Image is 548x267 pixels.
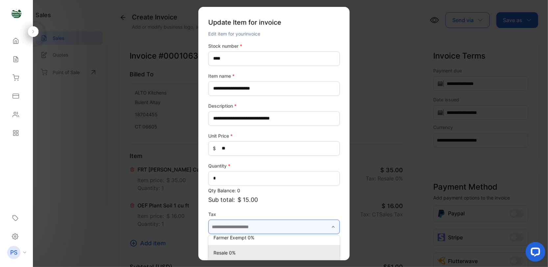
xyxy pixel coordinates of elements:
label: Item name [208,72,340,79]
p: Qty Balance: 0 [208,187,340,194]
p: Sub total: [208,195,340,204]
span: Edit item for your invoice [208,31,260,36]
label: Description [208,102,340,109]
img: logo [12,9,21,18]
p: Update Item for invoice [208,14,340,30]
label: Tax [208,210,340,217]
p: PS [10,248,17,257]
label: Stock number [208,42,340,49]
span: $ [213,145,216,152]
p: Resale 0% [213,249,337,256]
iframe: LiveChat chat widget [520,239,548,267]
p: Farmer Exempt 0% [213,234,337,241]
label: Quantity [208,162,340,169]
span: $ 15.00 [237,195,258,204]
label: Unit Price [208,132,340,139]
